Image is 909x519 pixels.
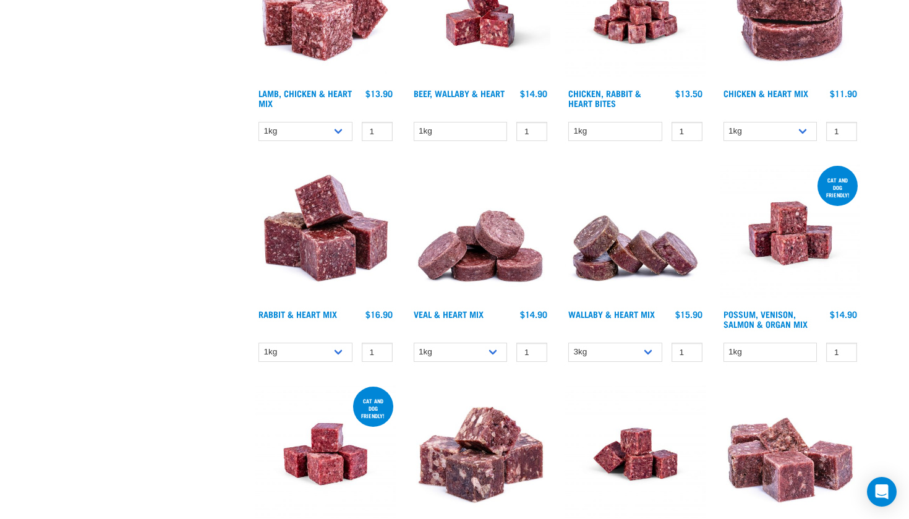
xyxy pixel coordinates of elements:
[672,343,702,362] input: 1
[255,163,396,304] img: 1087 Rabbit Heart Cubes 01
[258,91,352,105] a: Lamb, Chicken & Heart Mix
[516,343,547,362] input: 1
[414,312,484,316] a: Veal & Heart Mix
[826,122,857,141] input: 1
[362,343,393,362] input: 1
[365,88,393,98] div: $13.90
[723,91,808,95] a: Chicken & Heart Mix
[830,88,857,98] div: $11.90
[867,477,897,507] div: Open Intercom Messenger
[723,312,808,326] a: Possum, Venison, Salmon & Organ Mix
[516,122,547,141] input: 1
[720,163,861,304] img: Possum Venison Salmon Organ 1626
[353,392,393,425] div: Cat and dog friendly!
[520,309,547,319] div: $14.90
[817,171,858,204] div: cat and dog friendly!
[568,312,655,316] a: Wallaby & Heart Mix
[675,309,702,319] div: $15.90
[565,163,706,304] img: 1093 Wallaby Heart Medallions 01
[411,163,551,304] img: 1152 Veal Heart Medallions 01
[675,88,702,98] div: $13.50
[362,122,393,141] input: 1
[830,309,857,319] div: $14.90
[414,91,505,95] a: Beef, Wallaby & Heart
[520,88,547,98] div: $14.90
[568,91,641,105] a: Chicken, Rabbit & Heart Bites
[826,343,857,362] input: 1
[365,309,393,319] div: $16.90
[258,312,337,316] a: Rabbit & Heart Mix
[672,122,702,141] input: 1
